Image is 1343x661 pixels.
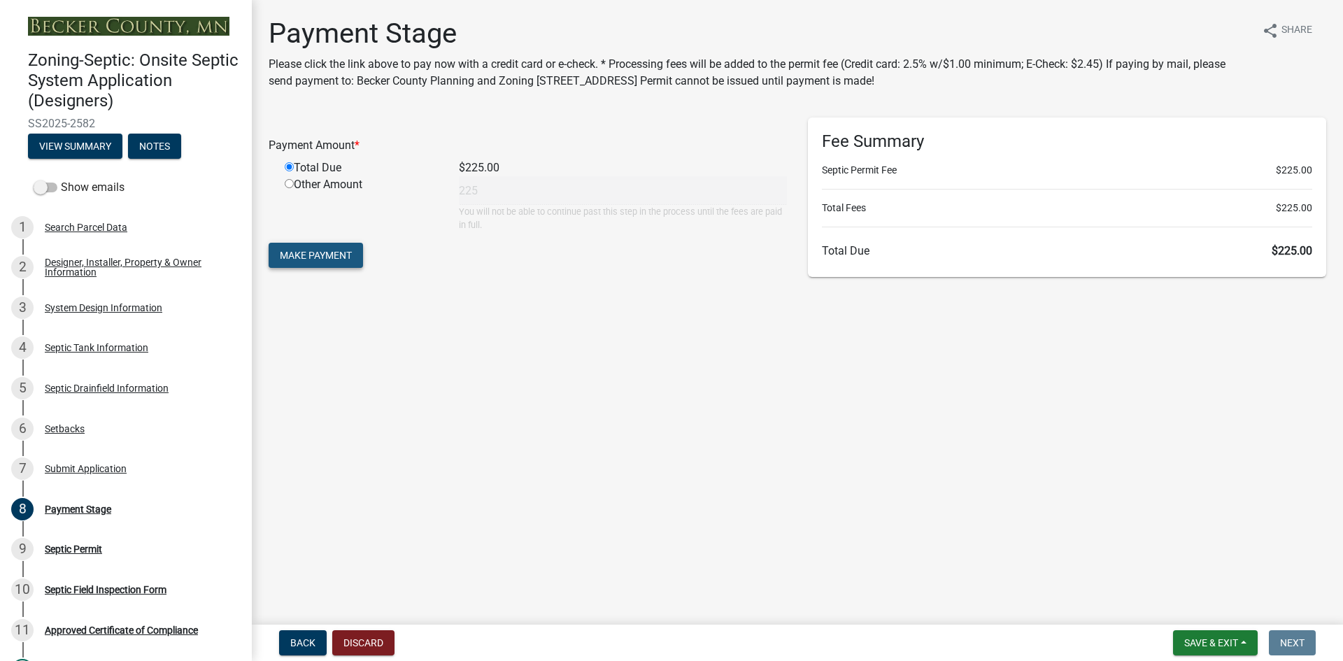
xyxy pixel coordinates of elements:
div: Search Parcel Data [45,222,127,232]
button: Next [1269,630,1316,655]
div: 1 [11,216,34,239]
span: $225.00 [1272,244,1312,257]
div: 2 [11,256,34,278]
div: Other Amount [274,176,448,232]
span: Share [1281,22,1312,39]
img: Becker County, Minnesota [28,17,229,36]
li: Septic Permit Fee [822,163,1312,178]
button: View Summary [28,134,122,159]
div: 5 [11,377,34,399]
div: 6 [11,418,34,440]
div: 8 [11,498,34,520]
h6: Total Due [822,244,1312,257]
span: Next [1280,637,1305,648]
label: Show emails [34,179,125,196]
span: Back [290,637,315,648]
div: Septic Drainfield Information [45,383,169,393]
span: SS2025-2582 [28,117,224,130]
div: 9 [11,538,34,560]
li: Total Fees [822,201,1312,215]
div: Approved Certificate of Compliance [45,625,198,635]
div: Designer, Installer, Property & Owner Information [45,257,229,277]
button: Discard [332,630,395,655]
p: Please click the link above to pay now with a credit card or e-check. * Processing fees will be a... [269,56,1251,90]
div: 7 [11,457,34,480]
div: 3 [11,297,34,319]
button: Make Payment [269,243,363,268]
h4: Zoning-Septic: Onsite Septic System Application (Designers) [28,50,241,111]
div: Septic Tank Information [45,343,148,353]
div: Payment Stage [45,504,111,514]
div: System Design Information [45,303,162,313]
div: Submit Application [45,464,127,474]
button: Back [279,630,327,655]
div: Septic Field Inspection Form [45,585,166,595]
div: 11 [11,619,34,641]
span: Make Payment [280,250,352,261]
div: Setbacks [45,424,85,434]
button: shareShare [1251,17,1323,44]
div: 4 [11,336,34,359]
div: Septic Permit [45,544,102,554]
button: Notes [128,134,181,159]
div: Payment Amount [258,137,797,154]
wm-modal-confirm: Notes [128,141,181,152]
div: 10 [11,578,34,601]
button: Save & Exit [1173,630,1258,655]
span: Save & Exit [1184,637,1238,648]
span: $225.00 [1276,201,1312,215]
span: $225.00 [1276,163,1312,178]
div: $225.00 [448,159,797,176]
i: share [1262,22,1279,39]
wm-modal-confirm: Summary [28,141,122,152]
h1: Payment Stage [269,17,1251,50]
h6: Fee Summary [822,132,1312,152]
div: Total Due [274,159,448,176]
